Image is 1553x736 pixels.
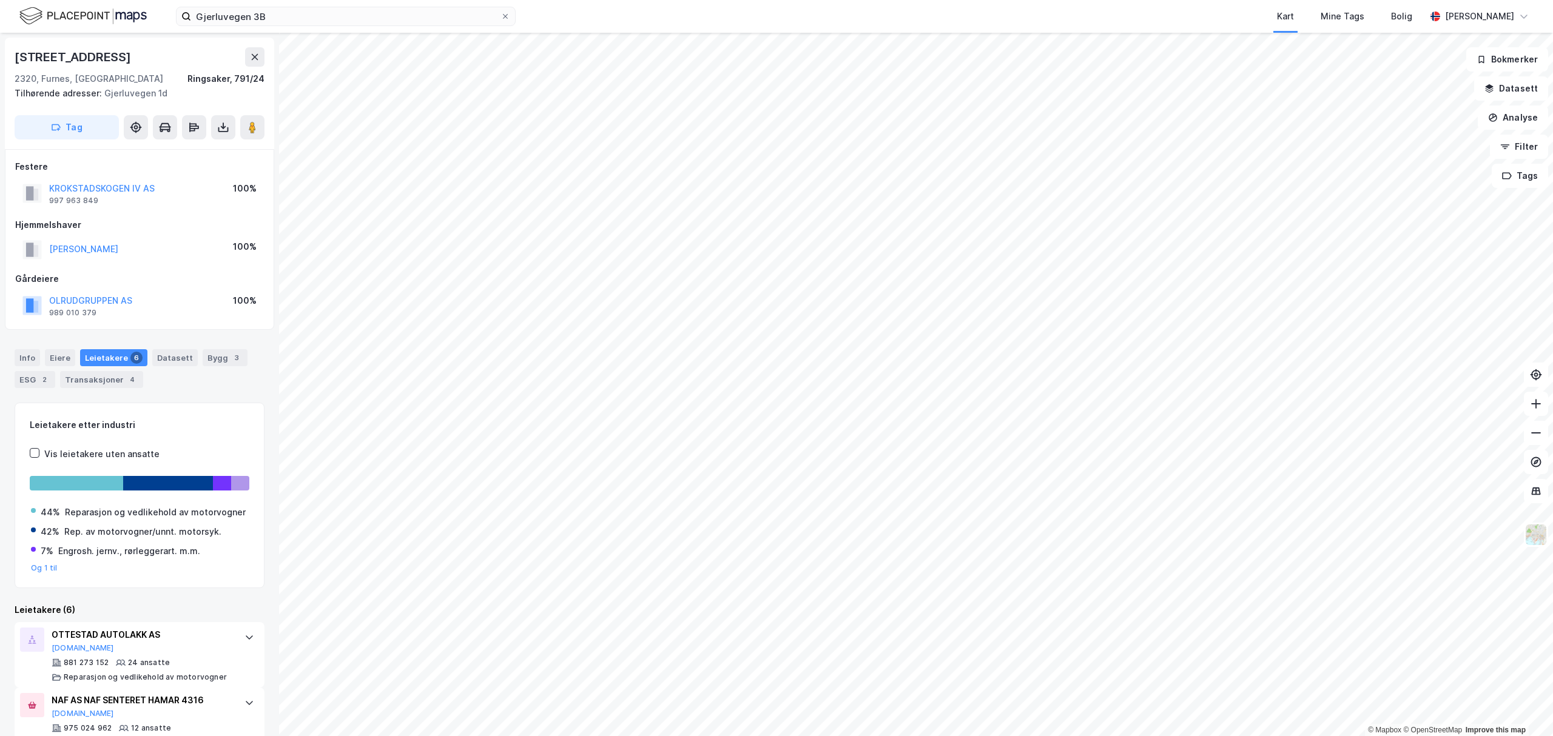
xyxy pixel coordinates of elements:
button: Tags [1492,164,1548,188]
div: Gjerluvegen 1d [15,86,255,101]
a: Mapbox [1368,726,1401,734]
div: Kart [1277,9,1294,24]
div: 3 [231,352,243,364]
div: Leietakere (6) [15,603,264,617]
div: Info [15,349,40,366]
div: Transaksjoner [60,371,143,388]
div: 4 [126,373,138,386]
div: Engrosh. jernv., rørleggerart. m.m. [58,544,200,558]
div: 2 [38,373,50,386]
div: Ringsaker, 791/24 [187,72,264,86]
button: [DOMAIN_NAME] [52,709,114,718]
div: OTTESTAD AUTOLAKK AS [52,627,232,642]
div: 881 273 152 [64,658,109,667]
button: Filter [1490,135,1548,159]
div: NAF AS NAF SENTERET HAMAR 4316 [52,693,232,708]
button: Og 1 til [31,563,58,573]
div: [PERSON_NAME] [1445,9,1514,24]
div: 24 ansatte [128,658,170,667]
a: Improve this map [1466,726,1526,734]
div: 100% [233,181,257,196]
input: Søk på adresse, matrikkel, gårdeiere, leietakere eller personer [191,7,500,25]
div: 997 963 849 [49,196,98,206]
div: 100% [233,239,257,254]
div: Rep. av motorvogner/unnt. motorsyk. [64,524,221,539]
div: 2320, Furnes, [GEOGRAPHIC_DATA] [15,72,163,86]
button: Analyse [1478,105,1548,130]
a: OpenStreetMap [1403,726,1462,734]
div: ESG [15,371,55,388]
div: Leietakere [80,349,147,366]
button: Tag [15,115,119,139]
button: Bokmerker [1466,47,1548,72]
div: Hjemmelshaver [15,218,264,232]
div: 989 010 379 [49,308,96,318]
div: Datasett [152,349,198,366]
div: 975 024 962 [64,723,112,733]
div: Gårdeiere [15,272,264,286]
div: Bygg [203,349,248,366]
div: Leietakere etter industri [30,418,249,432]
div: Reparasjon og vedlikehold av motorvogner [64,672,227,682]
iframe: Chat Widget [1492,678,1553,736]
div: Mine Tags [1321,9,1364,24]
div: Kontrollprogram for chat [1492,678,1553,736]
div: 6 [130,352,143,364]
div: [STREET_ADDRESS] [15,47,133,67]
button: Datasett [1474,76,1548,101]
div: Reparasjon og vedlikehold av motorvogner [65,505,246,520]
div: 44% [41,505,60,520]
button: [DOMAIN_NAME] [52,643,114,653]
div: 100% [233,293,257,308]
div: Eiere [45,349,75,366]
img: Z [1524,523,1548,546]
div: 7% [41,544,53,558]
div: 42% [41,524,59,539]
img: logo.f888ab2527a4732fd821a326f86c7f29.svg [19,5,147,27]
div: Bolig [1391,9,1412,24]
span: Tilhørende adresser: [15,88,104,98]
div: Festere [15,159,264,174]
div: Vis leietakere uten ansatte [44,447,160,461]
div: 12 ansatte [131,723,171,733]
